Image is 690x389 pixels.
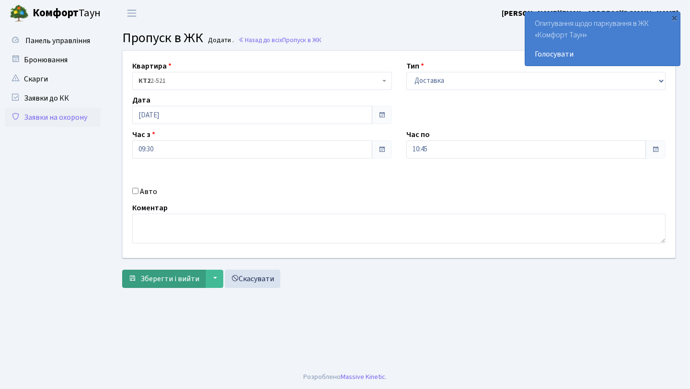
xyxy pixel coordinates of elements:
a: [PERSON_NAME][EMAIL_ADDRESS][DOMAIN_NAME] [502,8,678,19]
label: Дата [132,94,150,106]
label: Авто [140,186,157,197]
b: КТ2 [138,76,150,86]
span: Пропуск в ЖК [282,35,322,45]
span: <b>КТ2</b>&nbsp;&nbsp;&nbsp;2-521 [138,76,380,86]
label: Тип [406,60,424,72]
a: Скарги [5,69,101,89]
button: Зберегти і вийти [122,270,206,288]
a: Скасувати [225,270,280,288]
label: Коментар [132,202,168,214]
a: Назад до всіхПропуск в ЖК [238,35,322,45]
a: Massive Kinetic [341,372,385,382]
b: Комфорт [33,5,79,21]
span: Таун [33,5,101,22]
a: Заявки на охорону [5,108,101,127]
label: Час по [406,129,430,140]
label: Час з [132,129,155,140]
span: <b>КТ2</b>&nbsp;&nbsp;&nbsp;2-521 [132,72,392,90]
label: Квартира [132,60,172,72]
div: × [669,13,679,23]
a: Заявки до КК [5,89,101,108]
div: Розроблено . [303,372,387,382]
a: Бронювання [5,50,101,69]
div: Опитування щодо паркування в ЖК «Комфорт Таун» [525,12,680,66]
span: Панель управління [25,35,90,46]
button: Переключити навігацію [120,5,144,21]
a: Голосувати [535,48,670,60]
small: Додати . [206,36,234,45]
img: logo.png [10,4,29,23]
a: Панель управління [5,31,101,50]
span: Зберегти і вийти [140,274,199,284]
span: Пропуск в ЖК [122,28,203,47]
